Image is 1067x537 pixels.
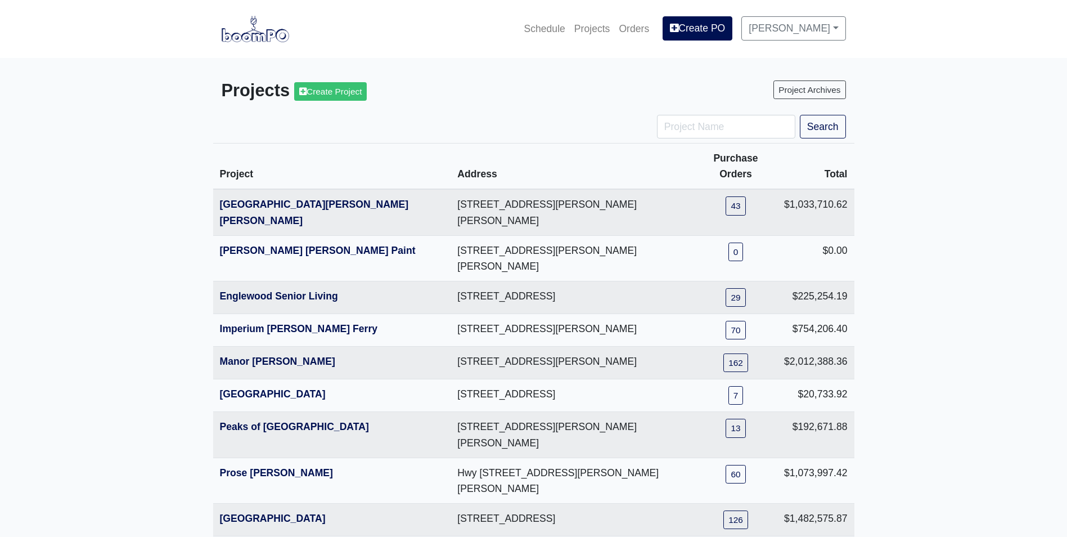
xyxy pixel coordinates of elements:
[777,347,854,379] td: $2,012,388.36
[728,386,744,405] a: 7
[451,189,694,235] td: [STREET_ADDRESS][PERSON_NAME][PERSON_NAME]
[220,388,326,400] a: [GEOGRAPHIC_DATA]
[657,115,795,138] input: Project Name
[570,16,615,41] a: Projects
[451,144,694,190] th: Address
[451,347,694,379] td: [STREET_ADDRESS][PERSON_NAME]
[726,288,745,307] a: 29
[726,321,745,339] a: 70
[777,412,854,458] td: $192,671.88
[800,115,846,138] button: Search
[723,511,748,529] a: 126
[451,504,694,536] td: [STREET_ADDRESS]
[451,235,694,281] td: [STREET_ADDRESS][PERSON_NAME][PERSON_NAME]
[220,245,416,256] a: [PERSON_NAME] [PERSON_NAME] Paint
[777,281,854,314] td: $225,254.19
[694,144,777,190] th: Purchase Orders
[519,16,569,41] a: Schedule
[220,356,335,367] a: Manor [PERSON_NAME]
[726,196,745,215] a: 43
[451,412,694,458] td: [STREET_ADDRESS][PERSON_NAME][PERSON_NAME]
[451,458,694,503] td: Hwy [STREET_ADDRESS][PERSON_NAME][PERSON_NAME]
[726,465,745,484] a: 60
[220,290,338,302] a: Englewood Senior Living
[222,16,289,42] img: boomPO
[294,82,367,101] a: Create Project
[663,16,732,40] a: Create PO
[777,458,854,503] td: $1,073,997.42
[614,16,654,41] a: Orders
[741,16,845,40] a: [PERSON_NAME]
[726,419,745,437] a: 13
[213,144,451,190] th: Project
[723,353,748,372] a: 162
[777,235,854,281] td: $0.00
[777,189,854,235] td: $1,033,710.62
[220,323,378,334] a: Imperium [PERSON_NAME] Ferry
[220,199,409,226] a: [GEOGRAPHIC_DATA][PERSON_NAME][PERSON_NAME]
[777,379,854,412] td: $20,733.92
[777,144,854,190] th: Total
[220,421,369,432] a: Peaks of [GEOGRAPHIC_DATA]
[451,379,694,412] td: [STREET_ADDRESS]
[222,80,525,101] h3: Projects
[773,80,845,99] a: Project Archives
[777,504,854,536] td: $1,482,575.87
[777,314,854,347] td: $754,206.40
[220,467,333,478] a: Prose [PERSON_NAME]
[451,281,694,314] td: [STREET_ADDRESS]
[451,314,694,347] td: [STREET_ADDRESS][PERSON_NAME]
[728,243,744,261] a: 0
[220,513,326,524] a: [GEOGRAPHIC_DATA]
